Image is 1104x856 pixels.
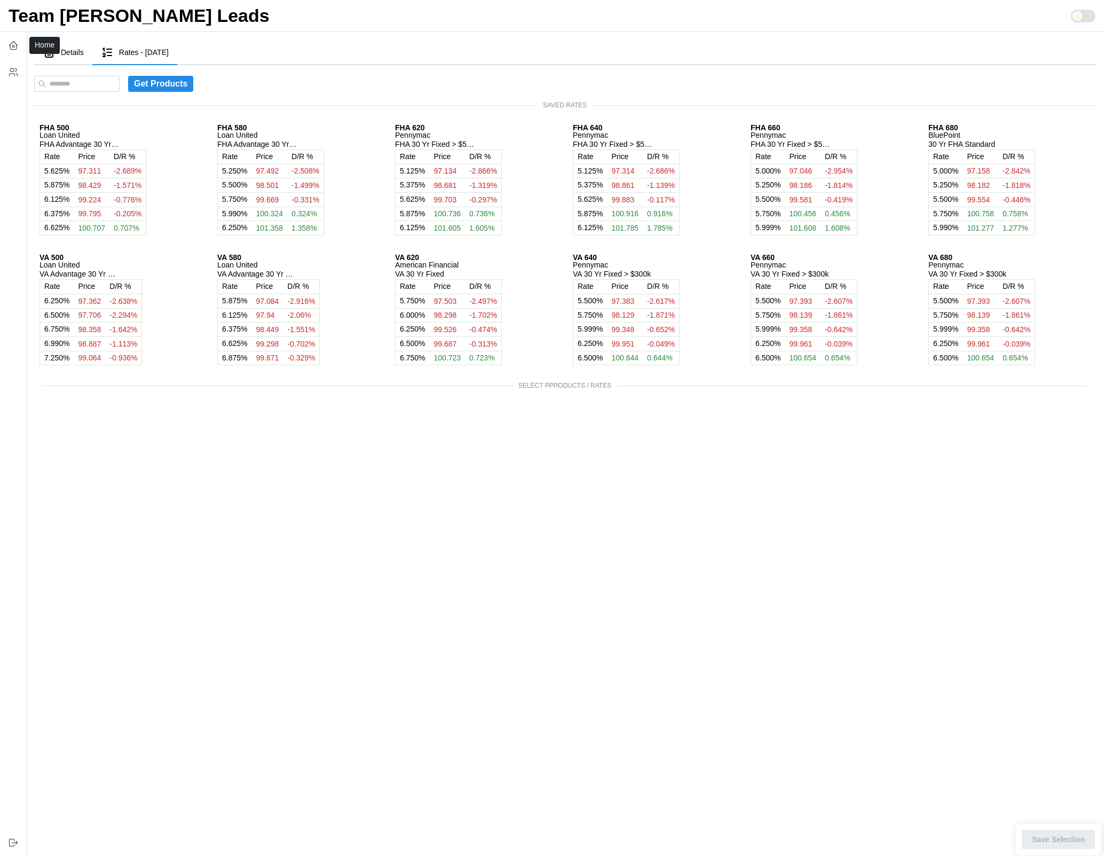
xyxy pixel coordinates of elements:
span: -2.508% [291,167,319,175]
span: 0.324% [291,209,317,218]
td: % [751,323,785,337]
td: % [396,337,430,351]
span: 99.581 [790,195,813,204]
td: % [396,323,430,337]
td: % [40,207,74,221]
span: 0.758% [1003,209,1028,218]
td: % [396,164,430,178]
td: % [573,323,608,337]
span: 5.625 [578,195,596,203]
span: 5.500 [933,195,952,203]
span: 5.250 [222,167,241,175]
td: % [218,294,252,309]
span: 99.669 [256,195,279,204]
p: Pennymac [573,131,680,139]
span: -1.814% [825,181,853,190]
span: Get Products [134,76,187,91]
td: % [751,308,785,323]
span: 5.250 [933,180,952,189]
p: FHA Advantage 30 Yr Fixed [40,139,120,150]
td: % [751,192,785,207]
span: 5.500 [755,296,774,305]
span: 5.375 [400,180,419,189]
span: 97.393 [967,297,990,305]
td: % [751,351,785,365]
span: 6.500 [44,311,63,319]
td: % [751,221,785,235]
span: 5.375 [578,180,596,189]
td: % [396,294,430,309]
p: Loan United [40,261,142,269]
span: 5.990 [222,209,241,218]
span: 101.605 [434,224,461,232]
p: VA Advantage 30 Yr Fixed [40,269,120,279]
p: BluePoint [928,131,1035,139]
td: % [218,178,252,193]
td: Price [252,280,283,294]
span: -1.139% [647,181,675,190]
span: 6.125 [44,195,63,203]
span: 1.785% [647,224,672,232]
span: -2.607% [1003,297,1030,305]
td: Price [430,280,466,294]
span: -1.871% [647,311,675,319]
span: -2.686% [647,167,675,175]
p: VA 30 Yr Fixed [395,269,475,279]
span: 5.875 [400,209,419,218]
td: % [40,221,74,235]
span: 99.348 [612,325,635,334]
span: 0.707% [114,224,139,232]
span: 1.608% [825,224,850,232]
span: 0.916% [647,209,672,218]
span: -0.642% [1003,325,1030,334]
td: Price [608,150,643,164]
span: 99.703 [434,195,457,204]
span: 99.883 [612,195,635,204]
td: % [218,337,252,351]
span: 100.758 [967,209,995,218]
span: -1.861% [825,311,853,319]
span: 6.125 [400,223,419,232]
td: % [40,337,74,351]
span: 5.750 [400,296,419,305]
p: American Financial [395,261,502,269]
td: D/R % [465,280,502,294]
td: % [218,308,252,323]
span: 99.961 [790,340,813,348]
span: -0.474% [469,325,497,334]
p: Loan United [40,131,146,139]
p: Pennymac [395,131,502,139]
span: 97.314 [612,167,635,175]
td: % [40,164,74,178]
p: VA 580 [217,254,320,261]
td: % [218,323,252,337]
p: FHA 640 [573,124,680,131]
span: -0.652% [647,325,675,334]
span: 98.358 [78,325,101,334]
span: -0.702% [287,340,315,348]
td: Rate [218,280,252,294]
span: 5.625 [400,195,419,203]
span: -0.039% [825,340,853,348]
span: 99.358 [967,325,990,334]
span: -2.06% [287,311,311,319]
td: % [751,207,785,221]
span: 99.224 [78,195,101,204]
td: % [929,164,963,178]
span: -2.294% [109,311,137,319]
td: % [929,178,963,193]
p: FHA 30 Yr Fixed > $500K [395,139,475,150]
td: Rate [751,280,785,294]
span: 98.129 [612,311,635,319]
p: Pennymac [573,261,680,269]
p: FHA 30 Yr Fixed > $500K [573,139,653,150]
span: 6.750 [44,325,63,333]
td: Rate [751,150,785,164]
td: Rate [218,150,252,164]
span: 5.125 [400,167,419,175]
span: 5.750 [933,209,952,218]
p: VA 660 [751,254,857,261]
td: Price [430,150,466,164]
span: 5.750 [222,195,241,203]
span: 98.429 [78,181,101,190]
